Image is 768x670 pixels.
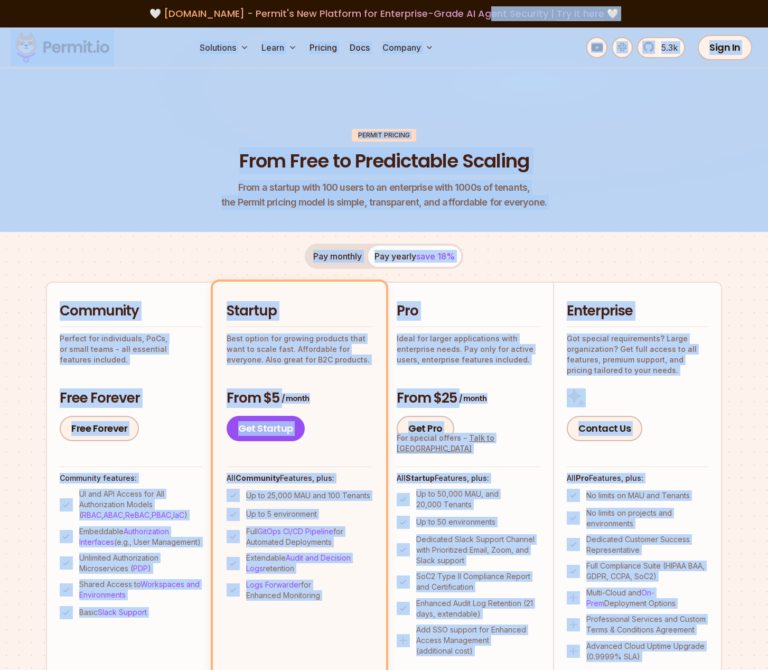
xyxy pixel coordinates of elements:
[133,564,148,573] a: PDP
[221,180,547,210] p: the Permit pricing model is simple, transparent, and affordable for everyone.
[195,37,253,58] button: Solutions
[239,148,529,174] h1: From Free to Predictable Scaling
[82,510,101,519] a: RBAC
[258,527,333,536] a: GitOps CI/CD Pipeline
[637,37,685,58] a: 5.3k
[586,490,690,501] p: No limits on MAU and Tenants
[98,608,147,617] a: Slack Support
[352,129,416,142] div: Permit Pricing
[152,510,171,519] a: PBAC
[125,510,149,519] a: ReBAC
[698,35,752,60] a: Sign In
[246,509,317,519] p: Up to 5 environment
[221,180,547,195] span: From a startup with 100 users to an enterprise with 1000s of tenants,
[60,333,202,365] p: Perfect for individuals, PoCs, or small teams - all essential features included.
[378,37,438,58] button: Company
[11,30,114,66] img: Permit logo
[60,416,139,441] a: Free Forever
[586,534,708,555] p: Dedicated Customer Success Representative
[227,302,372,321] h2: Startup
[173,510,184,519] a: IaC
[397,433,540,454] div: For special offers -
[79,526,202,547] p: Embeddable (e.g., User Management)
[586,614,708,635] p: Professional Services and Custom Terms & Conditions Agreement
[246,580,372,601] p: for Enhanced Monitoring
[79,607,147,618] p: Basic
[416,489,540,510] p: Up to 50,000 MAU, and 20,000 Tenants
[60,473,202,483] h4: Community features:
[60,389,202,408] h3: Free Forever
[567,416,642,441] a: Contact Us
[586,561,708,582] p: Full Compliance Suite (HIPAA BAA, GDPR, CCPA, SoC2)
[416,534,540,566] p: Dedicated Slack Support Channel with Prioritized Email, Zoom, and Slack support
[586,641,708,662] p: Advanced Cloud Uptime Upgrade (0.9999% SLA)
[567,302,708,321] h2: Enterprise
[257,37,301,58] button: Learn
[79,553,202,574] p: Unlimited Authorization Microservices ( )
[397,333,540,365] p: Ideal for larger applications with enterprise needs. Pay only for active users, enterprise featur...
[79,579,202,600] p: Shared Access to
[416,517,495,527] p: Up to 50 environments
[586,588,654,608] a: On-Prem
[25,6,743,21] div: 🤍 🤍
[655,41,678,54] span: 5.3k
[567,333,708,376] p: Got special requirements? Large organization? Get full access to all features, premium support, a...
[416,625,540,656] p: Add SSO support for Enhanced Access Management (additional cost)
[236,473,280,482] strong: Community
[397,389,540,408] h3: From $25
[246,580,301,589] a: Logs Forwarder
[227,333,372,365] p: Best option for growing products that want to scale fast. Affordable for everyone. Also great for...
[227,416,305,441] a: Get Startup
[79,489,202,520] p: UI and API Access for All Authorization Models ( , , , , )
[104,510,123,519] a: ABAC
[282,393,309,404] span: / month
[227,473,372,483] h4: All Features, plus:
[586,508,708,529] p: No limits on projects and environments
[246,553,372,574] p: Extendable retention
[79,527,169,546] a: Authorization Interfaces
[305,37,341,58] a: Pricing
[246,490,370,501] p: Up to 25,000 MAU and 100 Tenants
[586,588,708,609] p: Multi-Cloud and Deployment Options
[406,473,435,482] strong: Startup
[246,553,351,573] a: Audit and Decision Logs
[397,473,540,483] h4: All Features, plus:
[557,7,604,21] a: Try it here
[227,389,372,408] h3: From $5
[345,37,374,58] a: Docs
[397,416,454,441] a: Get Pro
[307,246,368,267] button: Pay monthly
[459,393,486,404] span: / month
[246,526,372,547] p: Full for Automated Deployments
[416,571,540,592] p: SoC2 Type II Compliance Report and Certification
[164,7,604,20] span: [DOMAIN_NAME] - Permit's New Platform for Enterprise-Grade AI Agent Security |
[567,473,708,483] h4: All Features, plus:
[60,302,202,321] h2: Community
[416,598,540,619] p: Enhanced Audit Log Retention (21 days, extendable)
[397,302,540,321] h2: Pro
[576,473,589,482] strong: Pro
